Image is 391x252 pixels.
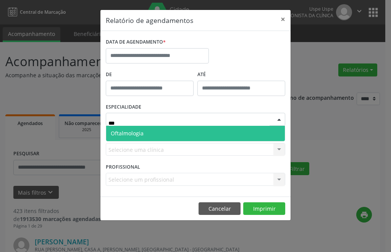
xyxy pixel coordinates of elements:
label: ATÉ [197,69,285,81]
button: Close [275,10,291,29]
label: De [106,69,194,81]
button: Imprimir [243,202,285,215]
span: Oftalmologia [111,130,144,137]
label: ESPECIALIDADE [106,101,141,113]
label: PROFISSIONAL [106,161,140,173]
label: DATA DE AGENDAMENTO [106,36,166,48]
button: Cancelar [199,202,241,215]
h5: Relatório de agendamentos [106,15,193,25]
